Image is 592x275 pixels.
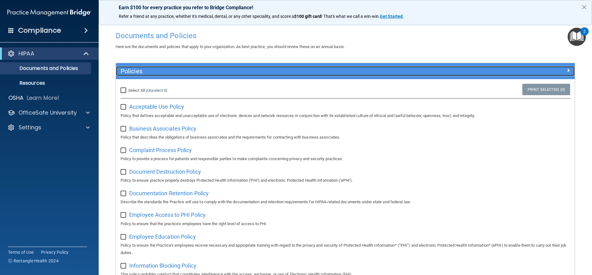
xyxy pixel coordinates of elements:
a: Print Selected (0) [522,84,570,95]
span: Employee Access to PHI Policy [129,212,206,218]
a: Policies [121,66,570,76]
a: Terms of Use [8,249,34,255]
p: Policy that describes the obligations of business associates and the requirements for contracting... [121,134,570,141]
p: Policy to ensure practice properly destroys Protected Health Information ('PHI') and electronic P... [121,177,570,184]
span: Refer a friend at any practice, whether it's medical, dental, or any other speciality, and score a [119,14,294,19]
span: Complaint Process Policy [129,147,192,153]
a: OfficeSafe University [7,109,90,116]
img: PMB logo [7,6,91,19]
button: Open Resource Center, 2 new notifications [568,28,586,46]
a: Get Started [380,14,404,19]
p: Documents and Policies [4,65,88,71]
span: ! That's what we call a win-win. [321,14,380,19]
button: Close [581,2,587,12]
span: Employee Education Policy [129,233,196,240]
h4: Compliance [18,26,61,35]
a: Privacy Policy [41,249,69,255]
a: (Unselect 0) [146,88,167,93]
a: Settings [7,124,90,131]
h5: Policies [121,68,455,75]
p: Policy that defines acceptable and unacceptable use of electronic devices and network resources i... [121,112,570,119]
span: Ⓒ Rectangle Health 2024 [8,258,59,264]
p: OfficeSafe University [18,109,77,116]
span: Acceptable Use Policy [129,103,184,110]
p: Resources [4,80,88,86]
p: Policy to ensure the Practice's employees receive necessary and appropriate training with regard ... [121,242,570,257]
strong: $100 gift card [294,14,321,19]
a: HIPAA [7,50,89,57]
span: Business Associates Policy [129,125,196,132]
p: Settings [18,124,41,131]
strong: Get Started [380,14,403,19]
h4: Documents and Policies [116,32,575,40]
p: Describe the standards the Practice will use to comply with the documentation and retention requi... [121,198,570,206]
p: Earn $100 for every practice you refer to Bridge Compliance! [119,5,572,10]
p: Learn More! [27,94,60,102]
p: OSHA [8,94,24,102]
span: Information Blocking Policy [129,262,196,269]
div: 2 [583,31,586,39]
p: Policy to ensure that the practice's employees have the right level of access to PHI. [121,220,570,228]
span: Here are the documents and policies that apply to your organization. As best practice, you should... [116,44,345,49]
p: Policy to provide a process for patients and responsible parties to make complaints concerning pr... [121,155,570,163]
span: Documentation Retention Policy [129,190,209,196]
span: Document Destruction Policy [129,168,201,175]
input: Select All (Unselect 0) [121,88,128,93]
p: HIPAA [18,50,34,57]
span: Select All [128,88,145,93]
